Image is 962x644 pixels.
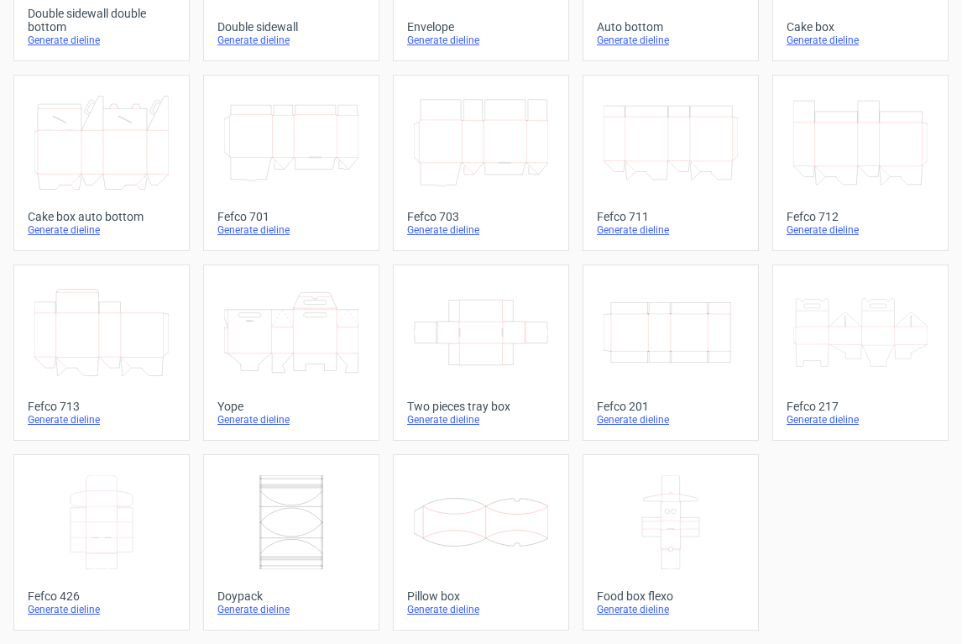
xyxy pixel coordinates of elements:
[787,20,934,34] div: Cake box
[772,75,949,251] a: Fefco 712Generate dieline
[787,34,934,47] div: Generate dieline
[407,223,555,237] div: Generate dieline
[407,413,555,427] div: Generate dieline
[217,400,365,413] div: Yope
[217,20,365,34] div: Double sidewall
[28,589,175,603] div: Fefco 426
[203,454,379,631] a: DoypackGenerate dieline
[407,34,555,47] div: Generate dieline
[28,34,175,47] div: Generate dieline
[393,264,569,441] a: Two pieces tray boxGenerate dieline
[407,20,555,34] div: Envelope
[13,75,190,251] a: Cake box auto bottomGenerate dieline
[597,589,745,603] div: Food box flexo
[787,413,934,427] div: Generate dieline
[597,20,745,34] div: Auto bottom
[407,589,555,603] div: Pillow box
[597,223,745,237] div: Generate dieline
[787,400,934,413] div: Fefco 217
[597,413,745,427] div: Generate dieline
[772,264,949,441] a: Fefco 217Generate dieline
[583,264,759,441] a: Fefco 201Generate dieline
[583,454,759,631] a: Food box flexoGenerate dieline
[217,210,365,223] div: Fefco 701
[217,603,365,616] div: Generate dieline
[407,400,555,413] div: Two pieces tray box
[28,413,175,427] div: Generate dieline
[217,34,365,47] div: Generate dieline
[28,400,175,413] div: Fefco 713
[597,603,745,616] div: Generate dieline
[597,400,745,413] div: Fefco 201
[28,603,175,616] div: Generate dieline
[407,210,555,223] div: Fefco 703
[583,75,759,251] a: Fefco 711Generate dieline
[13,454,190,631] a: Fefco 426Generate dieline
[393,75,569,251] a: Fefco 703Generate dieline
[597,34,745,47] div: Generate dieline
[393,454,569,631] a: Pillow boxGenerate dieline
[28,7,175,34] div: Double sidewall double bottom
[217,589,365,603] div: Doypack
[787,210,934,223] div: Fefco 712
[407,603,555,616] div: Generate dieline
[597,210,745,223] div: Fefco 711
[28,223,175,237] div: Generate dieline
[787,223,934,237] div: Generate dieline
[217,413,365,427] div: Generate dieline
[217,223,365,237] div: Generate dieline
[28,210,175,223] div: Cake box auto bottom
[13,264,190,441] a: Fefco 713Generate dieline
[203,264,379,441] a: YopeGenerate dieline
[203,75,379,251] a: Fefco 701Generate dieline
